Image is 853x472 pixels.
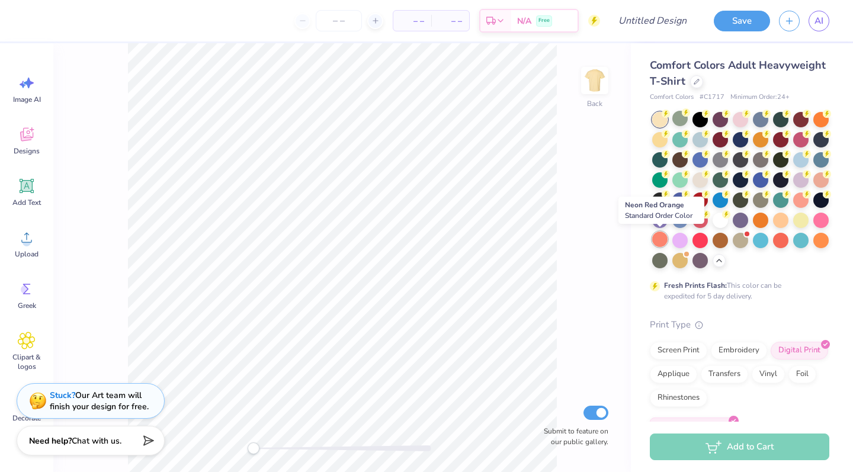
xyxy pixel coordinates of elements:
[15,249,39,259] span: Upload
[701,365,748,383] div: Transfers
[29,435,72,447] strong: Need help?
[650,342,707,359] div: Screen Print
[538,17,550,25] span: Free
[730,92,790,102] span: Minimum Order: 24 +
[711,342,767,359] div: Embroidery
[18,301,36,310] span: Greek
[664,281,727,290] strong: Fresh Prints Flash:
[814,14,823,28] span: AI
[438,15,462,27] span: – –
[587,98,602,109] div: Back
[809,11,829,31] a: AI
[14,146,40,156] span: Designs
[537,426,608,447] label: Submit to feature on our public gallery.
[664,280,810,301] div: This color can be expedited for 5 day delivery.
[618,197,704,224] div: Neon Red Orange
[72,435,121,447] span: Chat with us.
[248,442,259,454] div: Accessibility label
[609,9,696,33] input: Untitled Design
[700,92,724,102] span: # C1717
[50,390,149,412] div: Our Art team will finish your design for free.
[625,211,692,220] span: Standard Order Color
[12,413,41,423] span: Decorate
[714,11,770,31] button: Save
[650,365,697,383] div: Applique
[583,69,607,92] img: Back
[650,389,707,407] div: Rhinestones
[12,198,41,207] span: Add Text
[752,365,785,383] div: Vinyl
[650,318,829,332] div: Print Type
[13,95,41,104] span: Image AI
[7,352,46,371] span: Clipart & logos
[771,342,828,359] div: Digital Print
[650,58,826,88] span: Comfort Colors Adult Heavyweight T-Shirt
[400,15,424,27] span: – –
[788,365,816,383] div: Foil
[316,10,362,31] input: – –
[650,92,694,102] span: Comfort Colors
[517,15,531,27] span: N/A
[50,390,75,401] strong: Stuck?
